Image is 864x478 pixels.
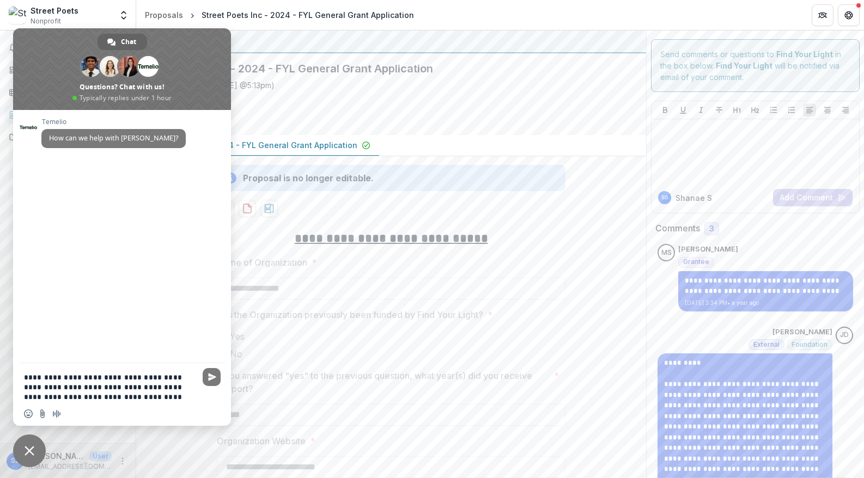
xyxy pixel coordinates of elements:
div: Jeffrey Dollinger [840,332,849,339]
strong: Find Your Light [716,61,772,70]
img: Street Poets [9,7,26,24]
button: Strike [713,103,726,117]
h2: Comments [655,223,700,234]
span: Temelio [41,118,186,126]
button: download-proposal [260,200,278,217]
div: Send comments or questions to in the box below. will be notified via email of your comment. [651,39,860,92]
span: No [230,347,242,360]
div: Proposals [145,9,183,21]
div: Close chat [13,434,46,467]
p: Shanae S [676,192,712,204]
span: Send [203,368,221,386]
textarea: Compose your message... [24,372,196,402]
p: Street Poets Inc - 2024 - FYL General Grant Application [145,139,357,151]
div: Shanae Sharon [11,457,20,464]
button: Align Right [839,103,852,117]
nav: breadcrumb [141,7,418,23]
span: How can we help with [PERSON_NAME]? [49,133,178,143]
p: Has the Organization previously been funded by Find Your Light? [217,308,483,321]
span: Send a file [38,409,47,418]
p: Organization Website [217,434,306,448]
div: Chat [98,34,147,50]
p: If you answered "yes" to the previous question, what year(s) did you receive support? [217,369,550,395]
button: Bullet List [767,103,780,117]
p: [EMAIL_ADDRESS][DOMAIN_NAME] [28,462,112,471]
button: Align Left [803,103,816,117]
span: Foundation [792,341,828,348]
span: Audio message [52,409,61,418]
div: Street Poets [31,5,78,16]
a: Proposals [141,7,187,23]
p: [PERSON_NAME] [772,327,832,338]
button: Partners [812,4,833,26]
p: [PERSON_NAME] [678,244,738,255]
span: Insert an emoji [24,409,33,418]
p: Name of Organization [217,256,307,269]
span: Yes [230,330,245,343]
div: Michelle Sorgen [661,249,672,256]
span: External [753,341,780,348]
button: Heading 1 [731,103,744,117]
button: download-proposal [239,200,256,217]
div: Find Your Light [145,35,637,48]
a: Dashboard [4,61,131,79]
button: Get Help [838,4,860,26]
p: User [89,451,112,461]
p: [PERSON_NAME] [28,450,85,462]
span: 3 [709,224,714,234]
button: Add Comment [773,189,853,206]
button: Open entity switcher [116,4,131,26]
a: Documents [4,128,131,146]
button: Italicize [695,103,708,117]
strong: Find Your Light [776,50,833,59]
h2: Street Poets Inc - 2024 - FYL General Grant Application [145,62,620,75]
button: Align Center [821,103,834,117]
span: Nonprofit [31,16,61,26]
a: Proposals [4,106,131,124]
button: Heading 2 [749,103,762,117]
div: Street Poets Inc - 2024 - FYL General Grant Application [202,9,414,21]
span: Grantee [683,258,709,266]
p: [DATE] 3:34 PM • a year ago [685,299,847,307]
a: Tasks [4,83,131,101]
span: Chat [121,34,136,50]
button: Bold [659,103,672,117]
button: More [116,455,129,468]
button: Underline [677,103,690,117]
div: Proposal is no longer editable. [243,171,374,185]
button: Ordered List [785,103,798,117]
button: Notifications1 [4,39,131,57]
div: Shanae Sharon [661,195,668,200]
